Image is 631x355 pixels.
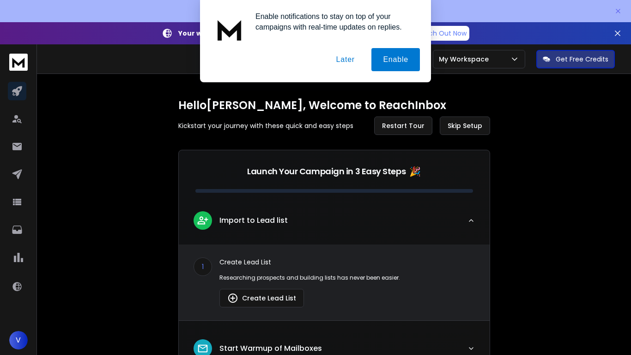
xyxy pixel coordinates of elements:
[197,214,209,226] img: lead
[9,331,28,349] button: V
[178,121,353,130] p: Kickstart your journey with these quick and easy steps
[178,98,490,113] h1: Hello [PERSON_NAME] , Welcome to ReachInbox
[374,116,432,135] button: Restart Tour
[219,289,304,307] button: Create Lead List
[219,343,322,354] p: Start Warmup of Mailboxes
[219,274,475,282] p: Researching prospects and building lists has never been easier.
[440,116,490,135] button: Skip Setup
[179,204,490,245] button: leadImport to Lead list
[219,257,475,267] p: Create Lead List
[371,48,420,71] button: Enable
[324,48,366,71] button: Later
[227,293,238,304] img: lead
[211,11,248,48] img: notification icon
[247,165,406,178] p: Launch Your Campaign in 3 Easy Steps
[194,257,212,276] div: 1
[409,165,421,178] span: 🎉
[219,215,288,226] p: Import to Lead list
[197,343,209,355] img: lead
[248,11,420,32] div: Enable notifications to stay on top of your campaigns with real-time updates on replies.
[179,245,490,320] div: leadImport to Lead list
[448,121,482,130] span: Skip Setup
